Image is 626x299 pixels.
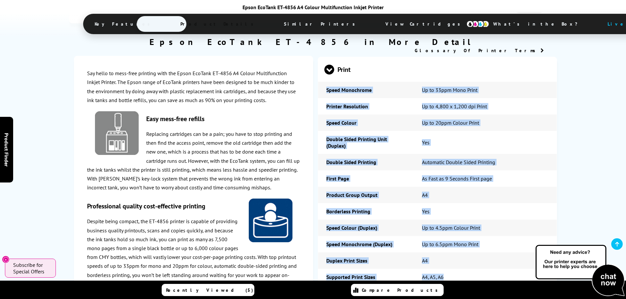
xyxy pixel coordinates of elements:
td: Up to 4,800 x 1,200 dpi Print [414,98,557,115]
td: Duplex Print Sizes [318,252,413,269]
span: What’s in the Box? [483,16,594,32]
td: Printer Resolution [318,98,413,115]
td: Speed Colour (Duplex) [318,220,413,236]
td: Double Sided Printing Unit (Duplex) [318,131,413,154]
p: Say hello to mess-free printing with the Epson EcoTank ET-4856 A4 Colour Multifunction Inkjet Pri... [87,69,300,105]
td: Borderless Printing [318,203,413,220]
img: cmyk-icon.svg [466,20,489,28]
h3: Easy mess-free refills [87,115,300,123]
td: Supported Print Sizes [318,269,413,285]
span: Product Finder [3,133,10,166]
td: First Page [318,170,413,187]
td: Speed Monochrome (Duplex) [318,236,413,252]
button: Close [2,256,10,263]
span: Similar Printers [274,16,368,32]
p: Despite being compact, the ET-4856 printer is capable of providing business quality printouts, sc... [87,217,300,288]
span: Recently Viewed (5) [166,287,253,293]
td: A4 [414,252,557,269]
td: Up to 33ppm Mono Print [414,82,557,98]
img: Epson-Ink-Tank-Icon-140.png [95,111,139,155]
td: Speed Colour [318,115,413,131]
td: Speed Monochrome [318,82,413,98]
td: Up to 20ppm Colour Print [414,115,557,131]
td: Yes [414,131,557,154]
td: A4, A5, A6 [414,269,557,285]
td: Up to 6.5ppm Mono Print [414,236,557,252]
span: View Cartridges [376,15,476,32]
td: Up to 4.5ppm Colour Print [414,220,557,236]
img: Open Live Chat window [534,244,626,298]
span: Key Features [85,16,163,32]
td: Double Sided Printing [318,154,413,170]
img: Epson-Cost-Effective-Icon-140.png [249,199,292,242]
td: Product Group Output [318,187,413,203]
a: Glossary Of Printer Terms [415,48,544,53]
p: Replacing cartridges can be a pain; you have to stop printing and then find the access point, rem... [87,130,300,192]
span: Product Details [171,16,267,32]
span: Compare Products [362,287,441,293]
span: Print [324,57,551,82]
h3: Professional quality cost-effective printing [87,202,300,210]
span: Subscribe for Special Offers [13,262,49,275]
td: Automatic Double Sided Printing [414,154,557,170]
td: As Fast as 9 Seconds First page [414,170,557,187]
a: Compare Products [351,284,444,296]
h2: Epson EcoTank ET-4856 in More Detail [69,36,557,47]
td: Yes [414,203,557,220]
div: Epson EcoTank ET-4856 A4 Colour Multifunction Inkjet Printer [83,4,543,11]
td: A4 [414,187,557,203]
a: Recently Viewed (5) [162,284,254,296]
